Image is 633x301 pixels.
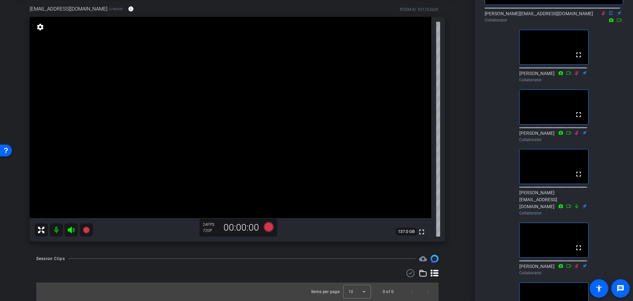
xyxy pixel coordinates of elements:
[128,6,134,12] mat-icon: info
[595,284,603,292] mat-icon: accessibility
[383,288,394,295] div: 0 of 0
[207,222,214,227] span: FPS
[519,270,588,276] div: Collaborator
[485,10,623,23] div: [PERSON_NAME][EMAIL_ADDRESS][DOMAIN_NAME]
[419,255,427,263] mat-icon: cloud_upload
[36,255,65,262] div: Session Clips
[485,17,623,23] div: Collaborator
[219,222,263,233] div: 00:00:00
[203,228,219,233] div: 720P
[431,255,438,263] img: Session clips
[419,255,427,263] span: Destinations for your clips
[396,228,417,236] span: 137.0 GB
[36,23,45,31] mat-icon: settings
[575,51,583,59] mat-icon: fullscreen
[575,111,583,119] mat-icon: fullscreen
[400,7,438,13] div: ROOM ID: 921253830
[519,263,588,276] div: [PERSON_NAME]
[519,189,588,216] div: [PERSON_NAME][EMAIL_ADDRESS][DOMAIN_NAME]
[420,284,436,300] button: Next page
[519,77,588,83] div: Collaborator
[519,137,588,143] div: Collaborator
[30,5,107,13] span: [EMAIL_ADDRESS][DOMAIN_NAME]
[519,130,588,143] div: [PERSON_NAME]
[519,210,588,216] div: Collaborator
[575,244,583,252] mat-icon: fullscreen
[404,284,420,300] button: Previous page
[607,10,615,16] mat-icon: flip
[617,284,624,292] mat-icon: message
[203,222,219,227] div: 24
[519,70,588,83] div: [PERSON_NAME]
[311,288,341,295] div: Items per page:
[418,228,426,236] mat-icon: fullscreen
[575,170,583,178] mat-icon: fullscreen
[109,7,123,12] span: Chrome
